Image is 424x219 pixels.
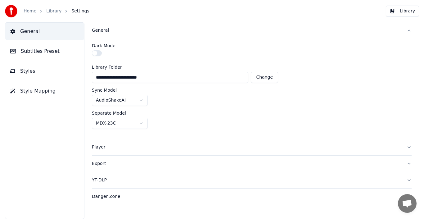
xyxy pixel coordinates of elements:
a: Home [24,8,36,14]
div: YT-DLP [92,177,402,183]
label: Dark Mode [92,43,115,48]
button: General [92,22,412,39]
div: General [92,27,402,34]
label: Sync Model [92,88,117,92]
button: Style Mapping [5,82,84,100]
span: Subtitles Preset [21,48,60,55]
button: Subtitles Preset [5,43,84,60]
div: General [92,39,412,139]
button: Change [251,72,278,83]
nav: breadcrumb [24,8,89,14]
button: YT-DLP [92,172,412,188]
label: Library Folder [92,65,278,69]
div: Export [92,161,402,167]
button: Danger Zone [92,189,412,205]
span: Settings [71,8,89,14]
div: Danger Zone [92,194,402,200]
img: youka [5,5,17,17]
span: General [20,28,40,35]
label: Separate Model [92,111,126,115]
button: Library [386,6,419,17]
button: Player [92,139,412,155]
button: Styles [5,62,84,80]
button: General [5,23,84,40]
a: Library [46,8,61,14]
span: Style Mapping [20,87,56,95]
span: Styles [20,67,35,75]
div: Open chat [398,194,417,213]
button: Export [92,156,412,172]
div: Player [92,144,402,150]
